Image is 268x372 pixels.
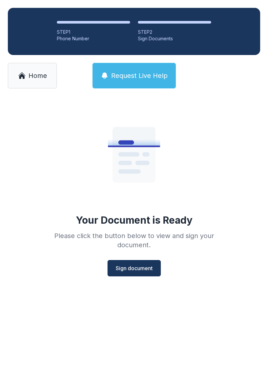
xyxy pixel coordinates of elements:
[116,264,153,272] span: Sign document
[40,231,228,250] div: Please click the button below to view and sign your document.
[28,71,47,80] span: Home
[138,35,211,42] div: Sign Documents
[76,214,193,226] div: Your Document is Ready
[138,29,211,35] div: STEP 2
[57,29,130,35] div: STEP 1
[57,35,130,42] div: Phone Number
[111,71,168,80] span: Request Live Help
